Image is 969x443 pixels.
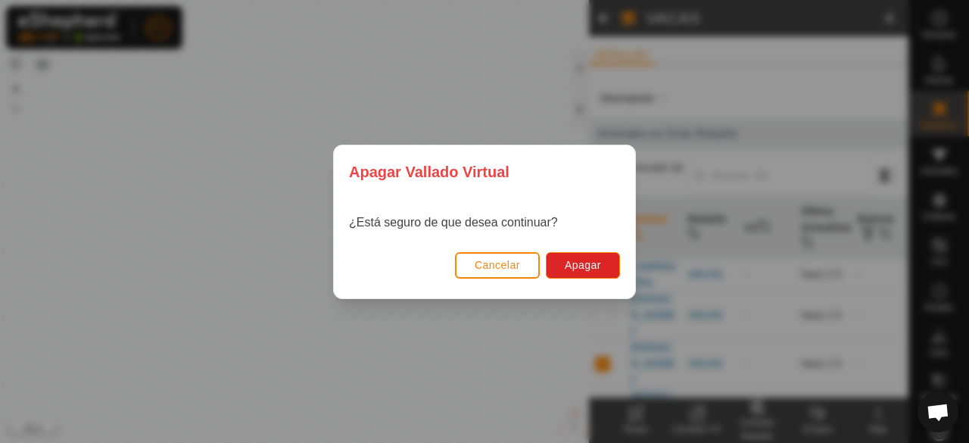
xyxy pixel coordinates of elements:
[349,214,558,232] p: ¿Está seguro de que desea continuar?
[349,161,509,183] span: Apagar Vallado Virtual
[455,251,540,278] button: Cancelar
[475,259,520,271] span: Cancelar
[918,392,958,432] div: Chat abierto
[546,251,620,278] button: Apagar
[565,259,601,271] span: Apagar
